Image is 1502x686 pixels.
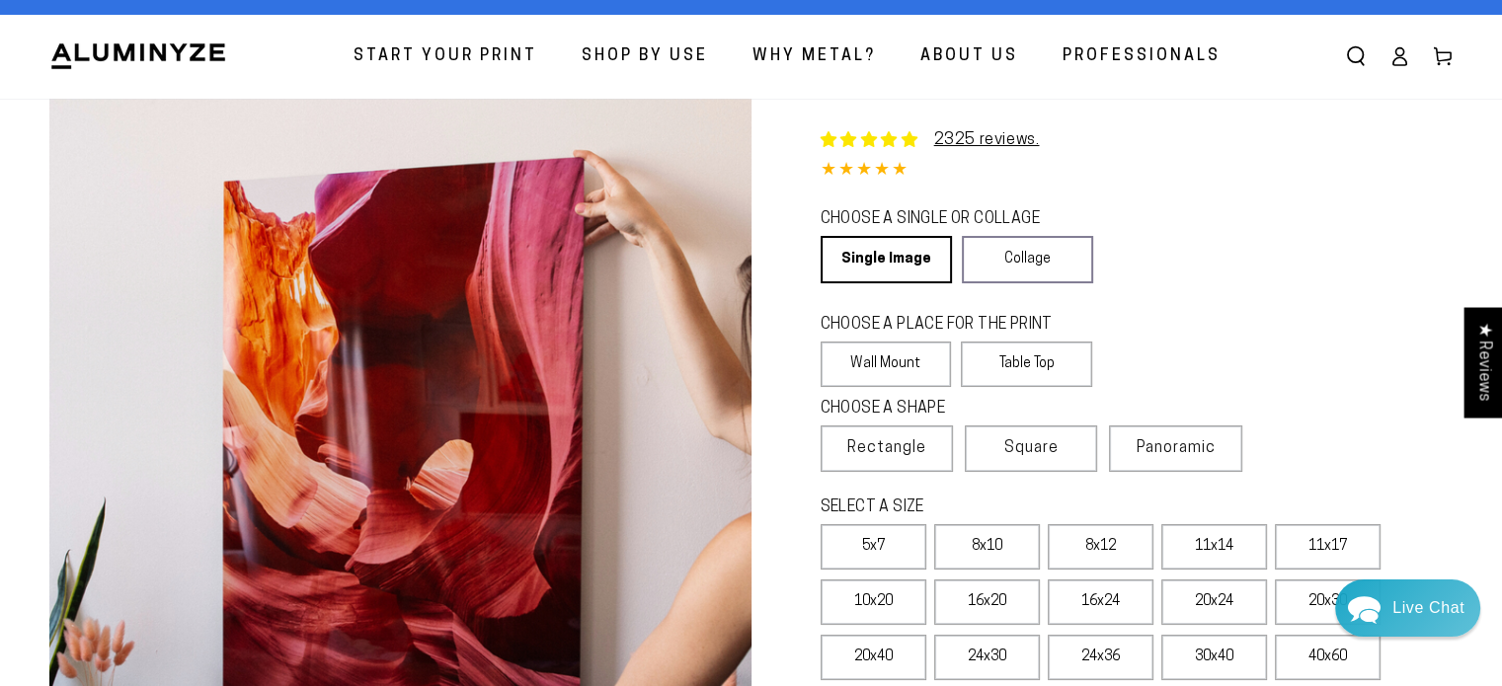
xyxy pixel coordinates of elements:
[1048,524,1153,570] label: 8x12
[920,42,1018,71] span: About Us
[962,236,1093,283] a: Collage
[1063,42,1221,71] span: Professionals
[1275,579,1381,625] label: 20x30
[934,524,1040,570] label: 8x10
[1048,635,1153,680] label: 24x36
[1392,579,1464,637] div: Contact Us Directly
[1048,579,1153,625] label: 16x24
[339,31,552,83] a: Start Your Print
[567,31,723,83] a: Shop By Use
[1161,524,1267,570] label: 11x14
[821,579,926,625] label: 10x20
[906,31,1033,83] a: About Us
[1275,635,1381,680] label: 40x60
[1161,635,1267,680] label: 30x40
[934,132,1040,148] a: 2325 reviews.
[354,42,537,71] span: Start Your Print
[1161,579,1267,625] label: 20x24
[1004,436,1059,460] span: Square
[582,42,708,71] span: Shop By Use
[49,41,227,71] img: Aluminyze
[821,236,952,283] a: Single Image
[821,314,1074,337] legend: CHOOSE A PLACE FOR THE PRINT
[821,635,926,680] label: 20x40
[821,208,1075,231] legend: CHOOSE A SINGLE OR COLLAGE
[1464,307,1502,417] div: Click to open Judge.me floating reviews tab
[821,524,926,570] label: 5x7
[1048,31,1235,83] a: Professionals
[821,398,1077,420] legend: CHOOSE A SHAPE
[1335,579,1480,637] div: Chat widget toggle
[821,496,1193,519] legend: SELECT A SIZE
[821,157,1454,186] div: 4.85 out of 5.0 stars
[738,31,891,83] a: Why Metal?
[1275,524,1381,570] label: 11x17
[961,342,1092,387] label: Table Top
[1137,440,1216,456] span: Panoramic
[1334,35,1378,78] summary: Search our site
[752,42,876,71] span: Why Metal?
[934,579,1040,625] label: 16x20
[821,342,952,387] label: Wall Mount
[847,436,926,460] span: Rectangle
[934,635,1040,680] label: 24x30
